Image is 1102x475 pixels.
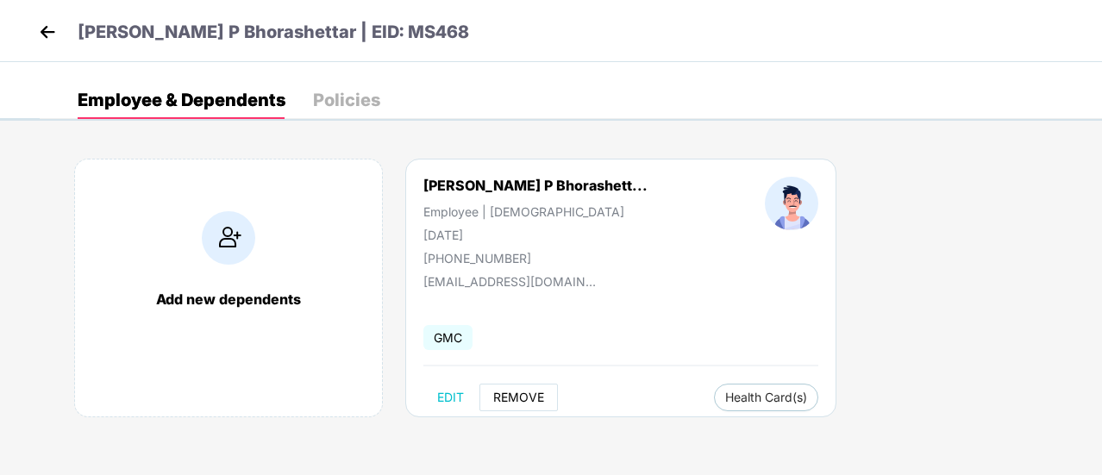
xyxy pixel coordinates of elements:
span: GMC [423,325,473,350]
p: [PERSON_NAME] P Bhorashettar | EID: MS468 [78,19,469,46]
button: EDIT [423,384,478,411]
span: EDIT [437,391,464,404]
div: [DATE] [423,228,648,242]
img: addIcon [202,211,255,265]
button: Health Card(s) [714,384,818,411]
img: profileImage [765,177,818,230]
button: REMOVE [479,384,558,411]
div: Employee | [DEMOGRAPHIC_DATA] [423,204,648,219]
img: back [34,19,60,45]
div: Employee & Dependents [78,91,285,109]
div: [PERSON_NAME] P Bhorashett... [423,177,648,194]
div: Add new dependents [92,291,365,308]
div: [PHONE_NUMBER] [423,251,648,266]
span: REMOVE [493,391,544,404]
span: Health Card(s) [725,393,807,402]
div: [EMAIL_ADDRESS][DOMAIN_NAME] [423,274,596,289]
div: Policies [313,91,380,109]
